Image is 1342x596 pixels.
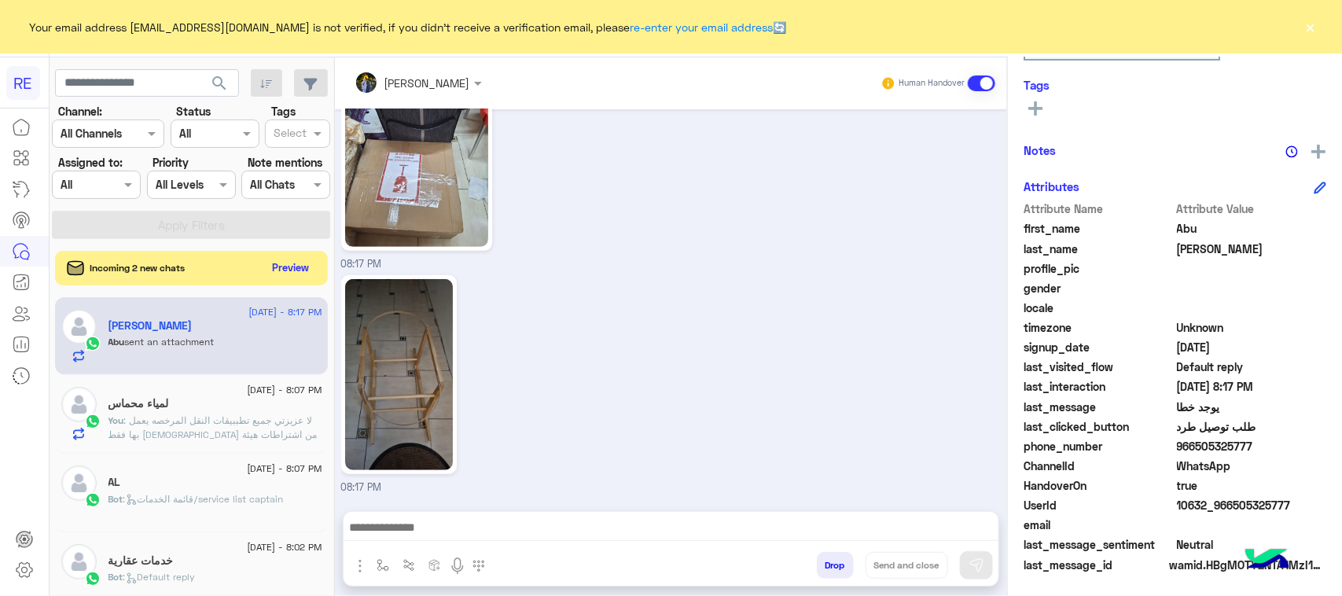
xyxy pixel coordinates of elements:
span: يوجد خطا [1177,399,1327,415]
span: Bot [108,493,123,505]
span: last_message_id [1024,557,1166,573]
span: [DATE] - 8:07 PM [247,462,322,476]
h5: Abu Ali [108,319,193,333]
span: Unknown [1177,319,1327,336]
img: WhatsApp [85,492,101,508]
span: [DATE] - 8:02 PM [247,540,322,554]
span: last_message_sentiment [1024,536,1174,553]
img: defaultAdmin.png [61,309,97,344]
span: ChannelId [1024,458,1174,474]
span: null [1177,280,1327,296]
img: 772449575181531.jpg [345,279,453,470]
span: 2025-08-16T17:17:47.5003973Z [1177,378,1327,395]
img: notes [1285,145,1298,158]
img: make a call [472,560,485,572]
img: hulul-logo.png [1240,533,1295,588]
span: [DATE] - 8:07 PM [247,383,322,397]
span: Abu [1177,220,1327,237]
label: Channel: [58,103,102,120]
small: Human Handover [899,77,965,90]
span: 2 [1177,458,1327,474]
label: Status [176,103,211,120]
span: Default reply [1177,359,1327,375]
span: Ali [1177,241,1327,257]
label: Assigned to: [58,154,123,171]
img: send voice note [448,557,467,576]
span: last_clicked_button [1024,418,1174,435]
span: search [210,74,229,93]
img: 1114479890564796.jpg [345,56,488,247]
button: Apply Filters [52,211,330,239]
span: 966505325777 [1177,438,1327,454]
span: sent an attachment [125,336,215,348]
h6: Attributes [1024,179,1079,193]
span: last_visited_flow [1024,359,1174,375]
span: 08:17 PM [341,258,382,270]
span: : قائمة الخدمات/service list captain [123,493,284,505]
h5: AL [108,476,120,489]
span: Bot [108,571,123,583]
div: RE [6,66,40,100]
img: send message [969,557,984,573]
button: create order [422,552,448,578]
span: null [1177,300,1327,316]
span: HandoverOn [1024,477,1174,494]
span: Your email address [EMAIL_ADDRESS][DOMAIN_NAME] is not verified, if you didn't receive a verifica... [30,19,787,35]
span: Attribute Value [1177,201,1327,217]
button: Send and close [866,552,948,579]
span: locale [1024,300,1174,316]
span: You [108,414,124,426]
span: null [1177,517,1327,533]
span: profile_pic [1024,260,1174,277]
h5: خدمات عقارية [108,554,174,568]
span: last_interaction [1024,378,1174,395]
span: signup_date [1024,339,1174,355]
span: Abu [108,336,125,348]
a: re-enter your email address [631,20,774,34]
button: Trigger scenario [396,552,422,578]
img: send attachment [351,557,370,576]
button: Drop [817,552,854,579]
span: last_message [1024,399,1174,415]
img: WhatsApp [85,336,101,351]
span: phone_number [1024,438,1174,454]
button: search [200,69,239,103]
span: طلب توصيل طرد [1177,418,1327,435]
span: لا عزيزتي جميع تطببيقات النقل المرخصه يعمل بها فقط سعوديين من اشتراطات هيئة النقل [108,414,318,454]
span: last_name [1024,241,1174,257]
img: add [1311,145,1325,159]
span: wamid.HBgMOTY2NTA1MzI1Nzc3FQIAEhgUM0FGNUZFRUIyM0I3MTM1QUZBQ0UA [1169,557,1326,573]
span: 10632_966505325777 [1177,497,1327,513]
span: 2025-08-16T15:11:51.984Z [1177,339,1327,355]
label: Tags [271,103,296,120]
button: × [1303,19,1318,35]
img: WhatsApp [85,414,101,429]
img: create order [428,559,441,572]
span: timezone [1024,319,1174,336]
label: Priority [153,154,189,171]
img: Trigger scenario [403,559,415,572]
span: gender [1024,280,1174,296]
span: true [1177,477,1327,494]
h5: لمياء محماس [108,397,169,410]
h6: Notes [1024,143,1056,157]
button: Preview [266,256,316,279]
label: Note mentions [248,154,322,171]
span: UserId [1024,497,1174,513]
h6: Tags [1024,78,1326,92]
span: first_name [1024,220,1174,237]
span: Incoming 2 new chats [90,261,186,275]
img: defaultAdmin.png [61,544,97,579]
button: select flow [370,552,396,578]
span: 08:17 PM [341,481,382,493]
span: 0 [1177,536,1327,553]
span: [DATE] - 8:17 PM [248,305,322,319]
div: Select [271,124,307,145]
img: select flow [377,559,389,572]
span: Attribute Name [1024,201,1174,217]
span: email [1024,517,1174,533]
span: : Default reply [123,571,196,583]
img: defaultAdmin.png [61,465,97,501]
img: defaultAdmin.png [61,387,97,422]
img: WhatsApp [85,571,101,587]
